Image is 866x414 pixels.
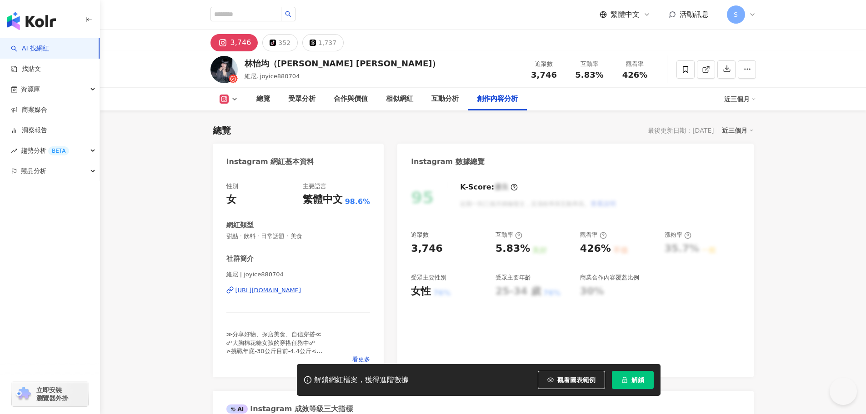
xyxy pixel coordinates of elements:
[288,94,315,105] div: 受眾分析
[226,286,370,294] a: [URL][DOMAIN_NAME]
[460,182,518,192] div: K-Score :
[245,58,441,69] div: 林怡均（[PERSON_NAME] [PERSON_NAME]）
[527,60,561,69] div: 追蹤數
[12,382,88,406] a: chrome extension立即安裝 瀏覽器外掛
[302,34,344,51] button: 1,737
[48,146,69,155] div: BETA
[7,12,56,30] img: logo
[21,161,46,181] span: 競品分析
[572,60,607,69] div: 互動率
[386,94,413,105] div: 相似網紅
[411,242,443,256] div: 3,746
[278,36,290,49] div: 352
[411,231,429,239] div: 追蹤數
[226,232,370,240] span: 甜點 · 飲料 · 日常話題 · 美食
[15,387,32,401] img: chrome extension
[531,70,557,80] span: 3,746
[618,60,652,69] div: 觀看率
[631,376,644,384] span: 解鎖
[303,193,343,207] div: 繁體中文
[411,274,446,282] div: 受眾主要性別
[580,231,607,239] div: 觀看率
[285,11,291,17] span: search
[245,73,300,80] span: 維尼, joyice880704
[226,182,238,190] div: 性別
[235,286,301,294] div: [URL][DOMAIN_NAME]
[262,34,298,51] button: 352
[226,404,248,414] div: AI
[213,124,231,137] div: 總覽
[226,404,353,414] div: Instagram 成效等級三大指標
[11,44,49,53] a: searchAI 找網紅
[21,79,40,100] span: 資源庫
[724,92,756,106] div: 近三個月
[318,36,336,49] div: 1,737
[612,371,654,389] button: 解鎖
[665,231,691,239] div: 漲粉率
[210,34,258,51] button: 3,746
[314,375,409,385] div: 解鎖網紅檔案，獲得進階數據
[352,355,370,364] span: 看更多
[496,274,531,282] div: 受眾主要年齡
[622,70,648,80] span: 426%
[334,94,368,105] div: 合作與價值
[21,140,69,161] span: 趨勢分析
[11,105,47,115] a: 商案媒合
[226,220,254,230] div: 網紅類型
[226,270,370,279] span: 維尼 | joyice880704
[11,65,41,74] a: 找貼文
[411,284,431,299] div: 女性
[303,182,326,190] div: 主要語言
[226,193,236,207] div: 女
[680,10,709,19] span: 活動訊息
[580,274,639,282] div: 商業合作內容覆蓋比例
[722,125,754,136] div: 近三個月
[226,157,315,167] div: Instagram 網紅基本資料
[621,377,628,383] span: lock
[230,36,251,49] div: 3,746
[431,94,459,105] div: 互動分析
[11,126,47,135] a: 洞察報告
[210,56,238,83] img: KOL Avatar
[734,10,738,20] span: S
[345,197,370,207] span: 98.6%
[11,148,17,154] span: rise
[538,371,605,389] button: 觀看圖表範例
[611,10,640,20] span: 繁體中文
[226,254,254,264] div: 社群簡介
[411,157,485,167] div: Instagram 數據總覽
[557,376,596,384] span: 觀看圖表範例
[477,94,518,105] div: 創作內容分析
[575,70,603,80] span: 5.83%
[36,386,68,402] span: 立即安裝 瀏覽器外掛
[580,242,611,256] div: 426%
[496,242,530,256] div: 5.83%
[226,331,364,363] span: ≫分享好物、探店美食、自信穿搭≪ ☍大胸棉花糖女孩的穿搭任務中☍ ⋗挑戰年底-30公斤目前-4.4公斤⋖ ⇨合作信箱：[EMAIL_ADDRESS][DOMAIN_NAME]
[496,231,522,239] div: 互動率
[648,127,714,134] div: 最後更新日期：[DATE]
[256,94,270,105] div: 總覽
